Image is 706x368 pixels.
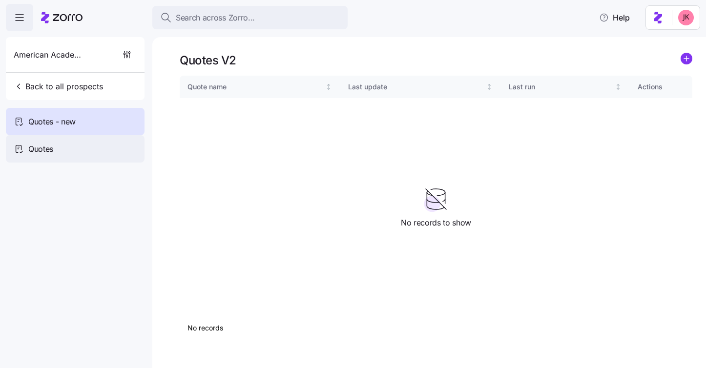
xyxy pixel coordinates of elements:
[348,82,484,92] div: Last update
[6,135,145,163] a: Quotes
[14,49,84,61] span: American Academy of Dramatic Arts
[638,82,685,92] div: Actions
[681,53,692,68] a: add icon
[509,82,613,92] div: Last run
[10,77,107,96] button: Back to all prospects
[486,83,493,90] div: Not sorted
[180,53,236,68] h1: Quotes V2
[28,116,76,128] span: Quotes - new
[591,8,638,27] button: Help
[325,83,332,90] div: Not sorted
[681,53,692,64] svg: add icon
[340,76,501,98] th: Last updateNot sorted
[615,83,622,90] div: Not sorted
[14,81,103,92] span: Back to all prospects
[599,12,630,23] span: Help
[152,6,348,29] button: Search across Zorro...
[501,76,630,98] th: Last runNot sorted
[6,108,145,135] a: Quotes - new
[176,12,255,24] span: Search across Zorro...
[187,82,324,92] div: Quote name
[187,323,602,333] div: No records
[180,76,340,98] th: Quote nameNot sorted
[28,143,53,155] span: Quotes
[401,217,471,229] span: No records to show
[678,10,694,25] img: 19f1c8dceb8a17c03adbc41d53a5807f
